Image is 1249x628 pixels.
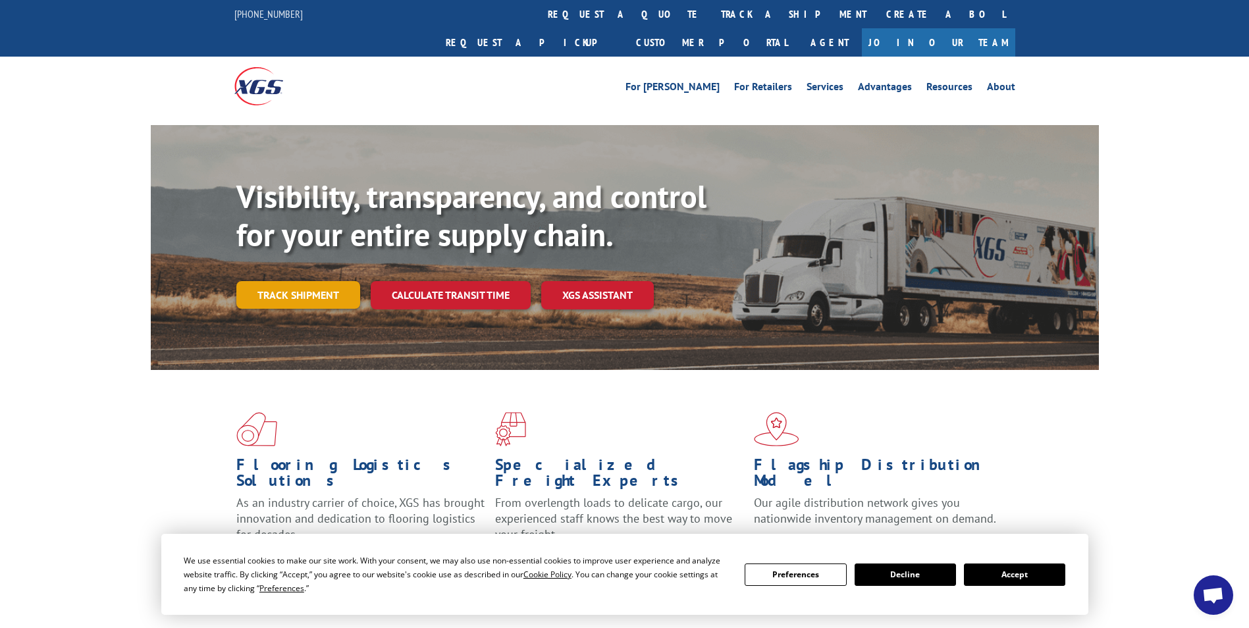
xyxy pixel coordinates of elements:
a: Resources [926,82,972,96]
span: As an industry carrier of choice, XGS has brought innovation and dedication to flooring logistics... [236,495,485,542]
img: xgs-icon-flagship-distribution-model-red [754,412,799,446]
h1: Flagship Distribution Model [754,457,1003,495]
img: xgs-icon-total-supply-chain-intelligence-red [236,412,277,446]
b: Visibility, transparency, and control for your entire supply chain. [236,176,706,255]
a: Customer Portal [626,28,797,57]
span: Preferences [259,583,304,594]
h1: Flooring Logistics Solutions [236,457,485,495]
a: About [987,82,1015,96]
p: From overlength loads to delicate cargo, our experienced staff knows the best way to move your fr... [495,495,744,554]
a: For Retailers [734,82,792,96]
button: Decline [855,563,956,586]
h1: Specialized Freight Experts [495,457,744,495]
a: Request a pickup [436,28,626,57]
button: Accept [964,563,1065,586]
div: Open chat [1194,575,1233,615]
a: Agent [797,28,862,57]
span: Our agile distribution network gives you nationwide inventory management on demand. [754,495,996,526]
a: XGS ASSISTANT [541,281,654,309]
span: Cookie Policy [523,569,571,580]
a: Join Our Team [862,28,1015,57]
a: For [PERSON_NAME] [625,82,720,96]
div: Cookie Consent Prompt [161,534,1088,615]
a: Services [807,82,843,96]
a: Calculate transit time [371,281,531,309]
a: Track shipment [236,281,360,309]
button: Preferences [745,563,846,586]
a: Advantages [858,82,912,96]
a: [PHONE_NUMBER] [234,7,303,20]
img: xgs-icon-focused-on-flooring-red [495,412,526,446]
div: We use essential cookies to make our site work. With your consent, we may also use non-essential ... [184,554,729,595]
